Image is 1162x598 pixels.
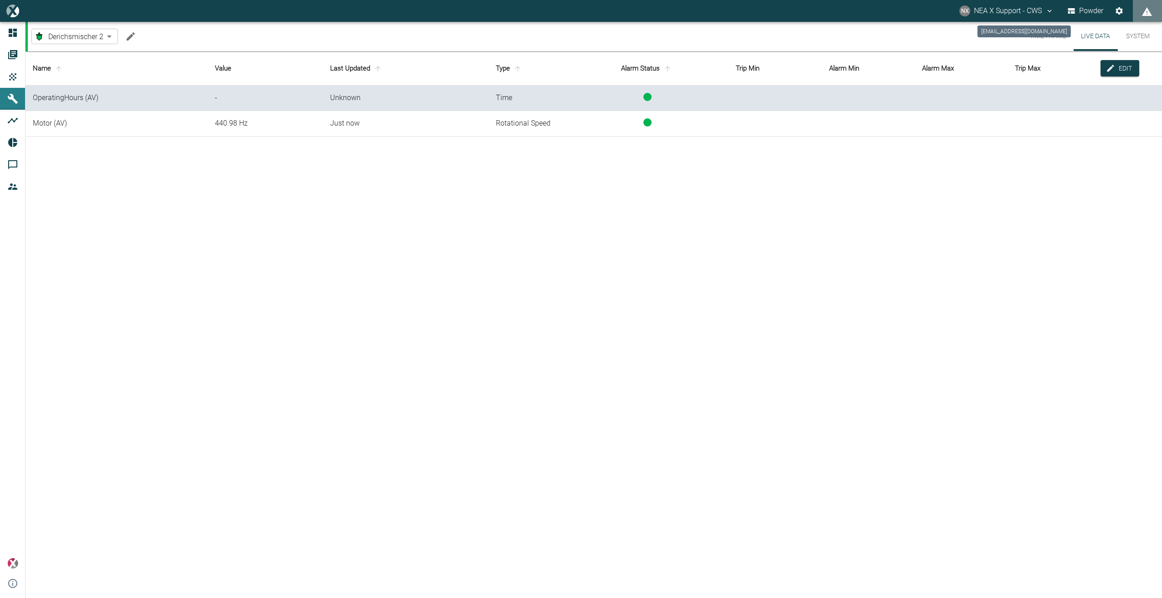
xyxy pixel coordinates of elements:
span: Derichsmischer 2 [48,31,103,42]
span: sort-name [53,65,65,73]
th: Last Updated [323,51,489,86]
div: 10/13/2025, 10:22:11 AM [330,118,481,129]
span: status-running [643,93,652,101]
td: Unknown [323,86,489,111]
th: Alarm Min [822,51,915,86]
span: status-running [643,118,652,127]
th: Trip Min [729,51,821,86]
img: logo [6,5,19,17]
span: sort-status [662,65,673,73]
td: OperatingHours (AV) [25,86,208,111]
div: 440.98206 Hz [215,118,316,129]
span: sort-type [512,65,524,73]
div: [EMAIL_ADDRESS][DOMAIN_NAME] [978,25,1071,37]
img: Xplore Logo [7,558,18,569]
button: edit-alarms [1101,60,1139,77]
div: - [215,93,316,103]
th: Trip Max [1008,51,1101,86]
td: Time [489,86,566,111]
button: Powder [1066,3,1106,19]
button: Settings [1111,3,1127,19]
th: Name [25,51,208,86]
button: Live Data [1074,22,1117,51]
span: sort-time [372,65,384,73]
td: Motor (AV) [25,111,208,137]
th: Alarm Max [915,51,1008,86]
div: NX [959,5,970,16]
button: System [1117,22,1158,51]
th: Type [489,51,566,86]
button: Edit machine [122,27,140,46]
button: cws@neaxplore.com [958,3,1055,19]
th: Value [208,51,323,86]
td: Rotational Speed [489,111,566,137]
th: Alarm Status [566,51,729,86]
a: Derichsmischer 2 [34,31,103,42]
